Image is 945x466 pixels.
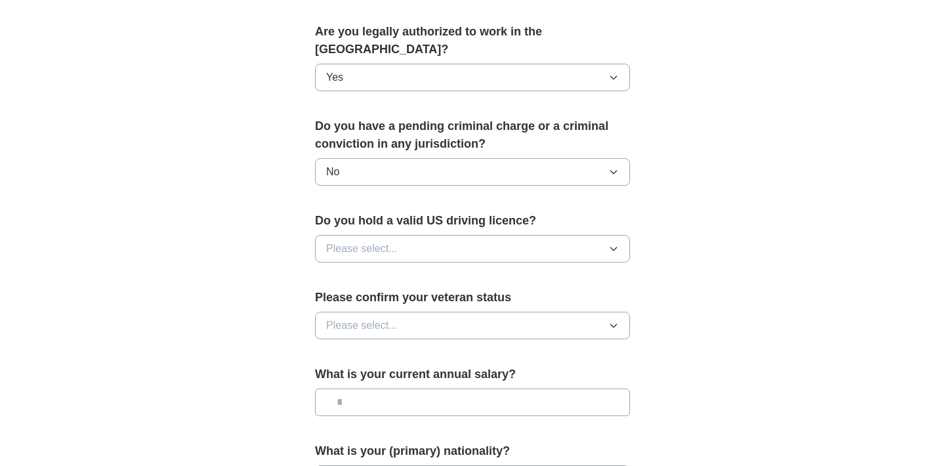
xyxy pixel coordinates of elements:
[315,235,630,263] button: Please select...
[326,318,398,333] span: Please select...
[315,366,630,383] label: What is your current annual salary?
[315,289,630,307] label: Please confirm your veteran status
[315,23,630,58] label: Are you legally authorized to work in the [GEOGRAPHIC_DATA]?
[315,442,630,460] label: What is your (primary) nationality?
[315,158,630,186] button: No
[326,241,398,257] span: Please select...
[326,70,343,85] span: Yes
[315,117,630,153] label: Do you have a pending criminal charge or a criminal conviction in any jurisdiction?
[315,212,630,230] label: Do you hold a valid US driving licence?
[315,64,630,91] button: Yes
[315,312,630,339] button: Please select...
[326,164,339,180] span: No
